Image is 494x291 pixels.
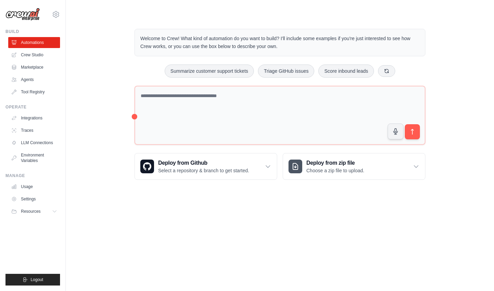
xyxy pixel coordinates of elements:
a: Marketplace [8,62,60,73]
div: Build [5,29,60,34]
p: Select a repository & branch to get started. [158,167,249,174]
a: Usage [8,181,60,192]
div: Manage [5,173,60,178]
div: Operate [5,104,60,110]
p: Choose a zip file to upload. [306,167,364,174]
p: Welcome to Crew! What kind of automation do you want to build? I'll include some examples if you'... [140,35,420,50]
h3: Deploy from zip file [306,159,364,167]
a: Tool Registry [8,86,60,97]
button: Triage GitHub issues [258,65,314,78]
a: Crew Studio [8,49,60,60]
button: Logout [5,274,60,286]
a: Environment Variables [8,150,60,166]
h3: Deploy from Github [158,159,249,167]
img: Logo [5,8,40,21]
button: Score inbound leads [318,65,374,78]
button: Summarize customer support tickets [165,65,254,78]
a: Agents [8,74,60,85]
a: Settings [8,194,60,205]
a: Traces [8,125,60,136]
a: Integrations [8,113,60,124]
button: Resources [8,206,60,217]
a: Automations [8,37,60,48]
span: Resources [21,209,40,214]
span: Logout [31,277,43,282]
a: LLM Connections [8,137,60,148]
